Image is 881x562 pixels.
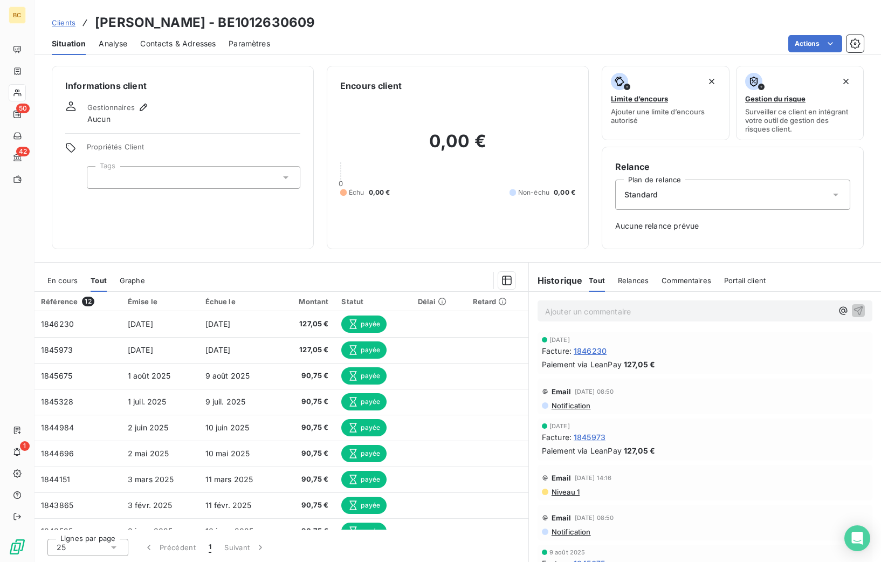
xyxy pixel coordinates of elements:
span: 90,75 € [286,371,329,381]
span: 90,75 € [286,474,329,485]
span: 1 août 2025 [128,371,171,380]
span: payée [341,393,387,410]
div: Référence [41,297,115,306]
span: 9 juil. 2025 [205,397,246,406]
span: 25 [57,542,66,553]
span: 1843595 [41,526,73,536]
span: Tout [91,276,107,285]
span: Paiement via LeanPay [542,359,622,370]
div: Délai [418,297,460,306]
span: Non-échu [518,188,549,197]
img: Logo LeanPay [9,538,26,556]
div: Statut [341,297,404,306]
span: Email [552,474,572,482]
span: Paiement via LeanPay [542,445,622,456]
span: 9 août 2025 [205,371,250,380]
span: Graphe [120,276,145,285]
span: [DATE] [128,319,153,328]
span: 1 juil. 2025 [128,397,167,406]
span: Tout [589,276,605,285]
span: 2 mai 2025 [128,449,169,458]
span: 10 janv. 2025 [205,526,254,536]
span: 0,00 € [369,188,390,197]
span: [DATE] [128,345,153,354]
h3: [PERSON_NAME] - BE1012630609 [95,13,315,32]
span: Clients [52,18,75,27]
span: Relances [618,276,649,285]
span: En cours [47,276,78,285]
span: Gestionnaires [87,103,135,112]
span: Commentaires [662,276,711,285]
span: Notification [550,527,591,536]
span: Niveau 1 [550,488,580,496]
span: 90,75 € [286,396,329,407]
span: 1 [209,542,211,553]
span: 9 août 2025 [549,549,586,556]
span: Facture : [542,431,572,443]
span: [DATE] [549,423,570,429]
span: Contacts & Adresses [140,38,216,49]
span: 50 [16,104,30,113]
span: Aucune relance prévue [615,221,850,231]
div: Montant [286,297,329,306]
h6: Relance [615,160,850,173]
span: 127,05 € [624,359,655,370]
span: 1846230 [574,345,607,357]
span: Gestion du risque [745,94,806,103]
span: 12 [82,297,94,306]
span: 1844696 [41,449,74,458]
span: 2 juin 2025 [128,423,169,432]
span: 127,05 € [286,319,329,330]
div: Open Intercom Messenger [844,525,870,551]
span: [DATE] 14:16 [575,475,612,481]
span: Propriétés Client [87,142,300,157]
span: 127,05 € [624,445,655,456]
h6: Informations client [65,79,300,92]
span: Paramètres [229,38,270,49]
span: Facture : [542,345,572,357]
span: 2 janv. 2025 [128,526,173,536]
span: 90,75 € [286,448,329,459]
span: 1844984 [41,423,74,432]
span: 0,00 € [554,188,575,197]
span: 90,75 € [286,422,329,433]
span: 11 févr. 2025 [205,501,252,510]
span: Analyse [99,38,127,49]
span: [DATE] [549,337,570,343]
h6: Encours client [340,79,402,92]
span: 42 [16,147,30,156]
span: payée [341,523,387,540]
input: Ajouter une valeur [96,173,105,182]
button: Précédent [137,536,202,559]
span: [DATE] 08:50 [575,388,614,395]
span: Standard [624,189,658,200]
span: 1845973 [41,345,73,354]
span: payée [341,419,387,436]
span: payée [341,316,387,333]
span: 1845675 [41,371,72,380]
span: [DATE] [205,319,231,328]
span: 90,75 € [286,526,329,537]
span: Situation [52,38,86,49]
span: 3 févr. 2025 [128,501,173,510]
span: Aucun [87,114,111,125]
span: 10 mai 2025 [205,449,250,458]
h2: 0,00 € [340,131,575,163]
span: Notification [550,401,591,410]
div: Émise le [128,297,192,306]
span: Email [552,387,572,396]
span: 11 mars 2025 [205,475,253,484]
div: Échue le [205,297,273,306]
button: 1 [202,536,218,559]
span: Ajouter une limite d’encours autorisé [611,107,720,125]
div: BC [9,6,26,24]
span: 1 [20,441,30,451]
span: payée [341,445,387,462]
button: Gestion du risqueSurveiller ce client en intégrant votre outil de gestion des risques client. [736,66,864,140]
span: Limite d’encours [611,94,668,103]
button: Limite d’encoursAjouter une limite d’encours autorisé [602,66,729,140]
span: payée [341,497,387,514]
span: 3 mars 2025 [128,475,174,484]
span: 1845973 [574,431,605,443]
button: Suivant [218,536,272,559]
